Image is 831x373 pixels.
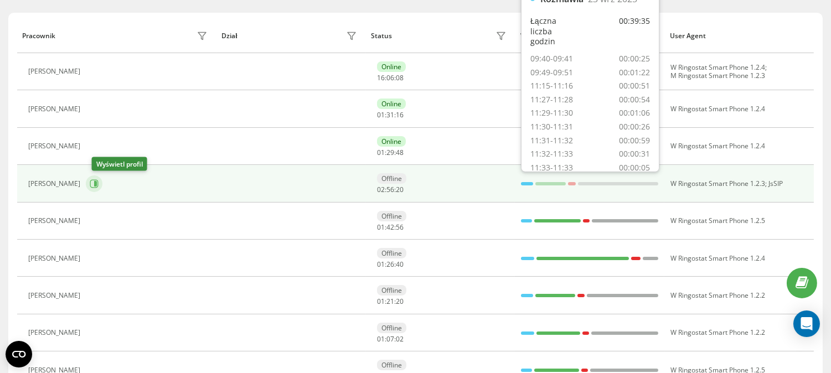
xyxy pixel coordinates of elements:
div: Online [377,99,406,109]
div: 00:00:59 [619,135,650,146]
div: Offline [377,360,406,370]
div: [PERSON_NAME] [28,292,83,299]
div: [PERSON_NAME] [28,68,83,75]
div: W statusie [520,32,659,40]
div: 00:01:06 [619,108,650,118]
div: : : [377,111,404,119]
div: [PERSON_NAME] [28,180,83,188]
span: 48 [396,148,404,157]
div: 11:30-11:31 [530,122,573,132]
div: Łączna liczba godzin [530,16,576,47]
div: : : [377,335,404,343]
div: 00:00:54 [619,95,650,105]
div: Offline [377,248,406,258]
div: Wyświetl profil [92,157,147,171]
div: 09:49-09:51 [530,67,573,77]
div: Pracownik [22,32,55,40]
div: User Agent [670,32,809,40]
div: Offline [377,285,406,296]
span: W Ringostat Smart Phone 1.2.2 [670,328,765,337]
div: : : [377,149,404,157]
span: 01 [377,222,385,232]
span: 20 [396,297,404,306]
button: Open CMP widget [6,341,32,367]
div: Status [371,32,392,40]
div: [PERSON_NAME] [28,105,83,113]
span: 21 [386,297,394,306]
div: Dział [221,32,237,40]
span: 07 [386,334,394,344]
div: [PERSON_NAME] [28,329,83,336]
div: 11:32-11:33 [530,149,573,159]
div: 00:00:25 [619,54,650,64]
div: 00:39:35 [619,16,650,47]
span: 08 [396,73,404,82]
div: Open Intercom Messenger [793,310,820,337]
div: Online [377,61,406,72]
span: 01 [377,148,385,157]
span: JsSIP [768,179,783,188]
span: 01 [377,110,385,120]
div: 00:00:51 [619,81,650,91]
div: 11:29-11:30 [530,108,573,118]
div: Offline [377,211,406,221]
span: 01 [377,297,385,306]
div: Offline [377,173,406,184]
div: Online [377,136,406,147]
span: 16 [377,73,385,82]
span: 40 [396,260,404,269]
span: W Ringostat Smart Phone 1.2.2 [670,291,765,300]
div: : : [377,74,404,82]
span: 02 [396,334,404,344]
div: 11:15-11:16 [530,81,573,91]
span: W Ringostat Smart Phone 1.2.4 [670,63,765,72]
span: 29 [386,148,394,157]
span: W Ringostat Smart Phone 1.2.5 [670,216,765,225]
span: 56 [386,185,394,194]
div: 00:00:26 [619,122,650,132]
div: 00:00:31 [619,149,650,159]
span: 26 [386,260,394,269]
div: [PERSON_NAME] [28,217,83,225]
div: 00:01:22 [619,67,650,77]
span: 06 [386,73,394,82]
div: 09:40-09:41 [530,54,573,64]
div: : : [377,298,404,305]
span: 16 [396,110,404,120]
span: 01 [377,260,385,269]
span: W Ringostat Smart Phone 1.2.4 [670,253,765,263]
span: 42 [386,222,394,232]
span: W Ringostat Smart Phone 1.2.4 [670,141,765,151]
span: 31 [386,110,394,120]
span: 56 [396,222,404,232]
div: Offline [377,323,406,333]
div: 00:00:05 [619,162,650,173]
div: : : [377,224,404,231]
div: 11:27-11:28 [530,95,573,105]
span: 01 [377,334,385,344]
span: 02 [377,185,385,194]
span: W Ringostat Smart Phone 1.2.4 [670,104,765,113]
div: [PERSON_NAME] [28,255,83,262]
div: : : [377,261,404,268]
div: 11:33-11:33 [530,162,573,173]
div: : : [377,186,404,194]
span: 20 [396,185,404,194]
span: M Ringostat Smart Phone 1.2.3 [670,71,765,80]
div: [PERSON_NAME] [28,142,83,150]
div: 11:31-11:32 [530,135,573,146]
span: W Ringostat Smart Phone 1.2.3 [670,179,765,188]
